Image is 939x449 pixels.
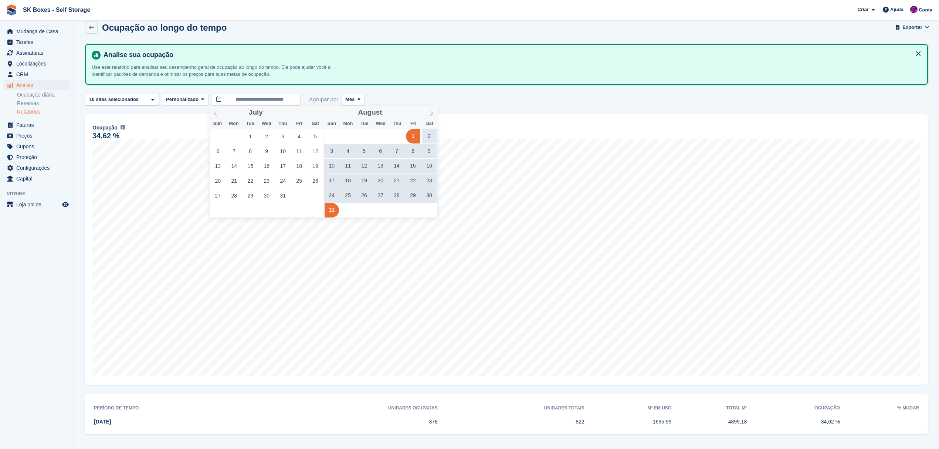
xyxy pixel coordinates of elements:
span: Tue [356,121,373,126]
td: 378 [257,414,438,430]
span: July 23, 2025 [260,173,274,188]
span: Wed [373,121,389,126]
span: Tarefas [16,37,61,47]
span: Vitrine [7,190,74,198]
a: menu [4,131,70,141]
span: Análise [16,80,61,90]
span: July 7, 2025 [227,144,241,158]
a: Loja de pré-visualização [61,200,70,209]
a: menu [4,26,70,37]
span: August [358,109,382,116]
span: August 21, 2025 [390,173,404,188]
th: Unidades ocupadas [257,402,438,414]
span: July 19, 2025 [308,159,323,173]
a: menu [4,58,70,69]
span: August 2, 2025 [422,129,437,144]
span: Personalizado [166,96,199,103]
span: August 3, 2025 [325,144,339,158]
img: stora-icon-8386f47178a22dfd0bd8f6a31ec36ba5ce8667c1dd55bd0f319d3a0aa187defe.svg [6,4,17,16]
span: July 22, 2025 [243,173,258,188]
span: August 23, 2025 [422,173,437,188]
span: July 11, 2025 [292,144,306,158]
span: July 20, 2025 [211,173,225,188]
span: July 13, 2025 [211,159,225,173]
span: July 12, 2025 [308,144,323,158]
span: August 8, 2025 [406,144,420,158]
img: icon-info-grey-7440780725fd019a000dd9b08b2336e03edf1995a4989e88bcd33f0948082b44.svg [121,125,125,129]
span: Ajuda [890,6,904,13]
span: August 25, 2025 [341,188,355,203]
a: menu [4,173,70,184]
span: August 15, 2025 [406,159,420,173]
h4: Analise sua ocupação [101,51,921,59]
span: July 27, 2025 [211,188,225,203]
span: Configurações [16,163,61,173]
span: July 14, 2025 [227,159,241,173]
span: Mon [340,121,356,126]
span: [DATE] [94,419,111,425]
span: August 1, 2025 [406,129,420,144]
span: August 20, 2025 [373,173,388,188]
td: 822 [438,414,584,430]
span: August 4, 2025 [341,144,355,158]
span: August 13, 2025 [373,159,388,173]
span: August 18, 2025 [341,173,355,188]
span: Assinaturas [16,48,61,58]
a: Ocupação diária [17,91,70,98]
span: August 17, 2025 [325,173,339,188]
span: July 5, 2025 [308,129,323,144]
span: Criar [857,6,868,13]
input: Year [382,109,405,117]
span: Sun [209,121,226,126]
button: Mês [341,94,365,106]
span: July 26, 2025 [308,173,323,188]
a: menu [4,199,70,210]
span: July 15, 2025 [243,159,258,173]
span: Sat [421,121,438,126]
a: menu [4,69,70,80]
th: Unidades totais [438,402,584,414]
span: Sun [323,121,340,126]
span: July 6, 2025 [211,144,225,158]
span: August 28, 2025 [390,188,404,203]
p: Use este relatório para analisar seu desempenho geral de ocupação ao longo do tempo. Ele pode aju... [92,64,350,78]
span: July 18, 2025 [292,159,306,173]
div: 10 sites selecionados [88,96,142,103]
span: July 3, 2025 [276,129,290,144]
span: July 28, 2025 [227,188,241,203]
span: August 22, 2025 [406,173,420,188]
span: Fri [291,121,307,126]
span: Conta [919,6,932,14]
td: 34,62 % [747,414,840,430]
span: Ocupação [92,124,118,132]
span: Exportar [902,24,922,31]
span: July 21, 2025 [227,173,241,188]
span: August 29, 2025 [406,188,420,203]
span: July 24, 2025 [276,173,290,188]
a: menu [4,152,70,162]
span: Cupons [16,141,61,152]
button: Personalizado [162,94,209,106]
a: menu [4,37,70,47]
span: August 16, 2025 [422,159,437,173]
span: Tue [242,121,258,126]
span: Faturas [16,120,61,130]
span: Localizações [16,58,61,69]
span: August 24, 2025 [325,188,339,203]
span: July 8, 2025 [243,144,258,158]
span: August 14, 2025 [390,159,404,173]
span: August 9, 2025 [422,144,437,158]
span: Preços [16,131,61,141]
span: Loja online [16,199,61,210]
div: 34,62 % [92,133,119,139]
span: July 29, 2025 [243,188,258,203]
a: menu [4,48,70,58]
a: menu [4,141,70,152]
span: August 11, 2025 [341,159,355,173]
span: Mês [345,96,355,103]
span: July [249,109,263,116]
span: Sat [307,121,323,126]
span: July 2, 2025 [260,129,274,144]
th: Ocupação [747,402,840,414]
a: Relatórios [17,108,70,115]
